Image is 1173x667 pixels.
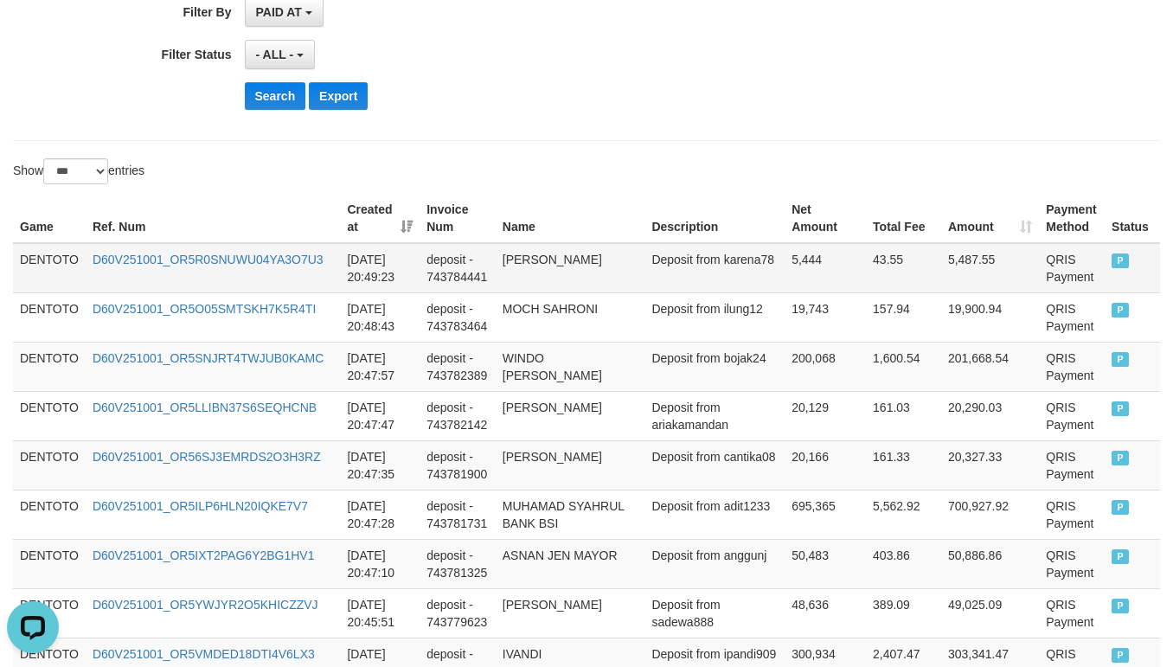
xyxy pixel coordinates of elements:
[93,598,318,612] a: D60V251001_OR5YWJYR2O5KHICZZVJ
[13,391,86,440] td: DENTOTO
[7,7,59,59] button: Open LiveChat chat widget
[1039,588,1105,638] td: QRIS Payment
[866,243,941,293] td: 43.55
[785,243,866,293] td: 5,444
[785,292,866,342] td: 19,743
[420,588,496,638] td: deposit - 743779623
[309,82,368,110] button: Export
[420,490,496,539] td: deposit - 743781731
[1039,490,1105,539] td: QRIS Payment
[1112,599,1129,613] span: PAID
[1112,500,1129,515] span: PAID
[1039,440,1105,490] td: QRIS Payment
[420,243,496,293] td: deposit - 743784441
[644,440,785,490] td: Deposit from cantika08
[941,490,1039,539] td: 700,927.92
[496,539,645,588] td: ASNAN JEN MAYOR
[13,539,86,588] td: DENTOTO
[866,292,941,342] td: 157.94
[941,539,1039,588] td: 50,886.86
[1105,194,1160,243] th: Status
[496,243,645,293] td: [PERSON_NAME]
[13,588,86,638] td: DENTOTO
[93,401,317,414] a: D60V251001_OR5LLIBN37S6SEQHCNB
[496,588,645,638] td: [PERSON_NAME]
[1112,253,1129,268] span: PAID
[340,194,420,243] th: Created at: activate to sort column ascending
[1039,194,1105,243] th: Payment Method
[785,194,866,243] th: Net Amount
[785,342,866,391] td: 200,068
[496,292,645,342] td: MOCH SAHRONI
[941,440,1039,490] td: 20,327.33
[1112,303,1129,317] span: PAID
[420,440,496,490] td: deposit - 743781900
[93,548,315,562] a: D60V251001_OR5IXT2PAG6Y2BG1HV1
[866,194,941,243] th: Total Fee
[496,194,645,243] th: Name
[93,351,324,365] a: D60V251001_OR5SNJRT4TWJUB0KAMC
[420,391,496,440] td: deposit - 743782142
[86,194,341,243] th: Ref. Num
[13,440,86,490] td: DENTOTO
[866,342,941,391] td: 1,600.54
[644,292,785,342] td: Deposit from ilung12
[340,342,420,391] td: [DATE] 20:47:57
[13,490,86,539] td: DENTOTO
[93,499,308,513] a: D60V251001_OR5ILP6HLN20IQKE7V7
[420,194,496,243] th: Invoice Num
[93,647,315,661] a: D60V251001_OR5VMDED18DTI4V6LX3
[93,253,324,266] a: D60V251001_OR5R0SNUWU04YA3O7U3
[256,5,302,19] span: PAID AT
[93,302,316,316] a: D60V251001_OR5O05SMTSKH7K5R4TI
[256,48,294,61] span: - ALL -
[496,490,645,539] td: MUHAMAD SYAHRUL BANK BSI
[941,243,1039,293] td: 5,487.55
[13,243,86,293] td: DENTOTO
[785,588,866,638] td: 48,636
[420,292,496,342] td: deposit - 743783464
[1039,342,1105,391] td: QRIS Payment
[866,539,941,588] td: 403.86
[1112,648,1129,663] span: PAID
[340,490,420,539] td: [DATE] 20:47:28
[866,490,941,539] td: 5,562.92
[866,391,941,440] td: 161.03
[496,391,645,440] td: [PERSON_NAME]
[340,292,420,342] td: [DATE] 20:48:43
[644,342,785,391] td: Deposit from bojak24
[644,588,785,638] td: Deposit from sadewa888
[1039,243,1105,293] td: QRIS Payment
[644,490,785,539] td: Deposit from adit1233
[245,40,315,69] button: - ALL -
[420,539,496,588] td: deposit - 743781325
[13,194,86,243] th: Game
[866,588,941,638] td: 389.09
[1112,352,1129,367] span: PAID
[785,391,866,440] td: 20,129
[1112,451,1129,465] span: PAID
[13,342,86,391] td: DENTOTO
[644,539,785,588] td: Deposit from anggunj
[245,82,306,110] button: Search
[785,490,866,539] td: 695,365
[340,588,420,638] td: [DATE] 20:45:51
[941,342,1039,391] td: 201,668.54
[340,243,420,293] td: [DATE] 20:49:23
[340,391,420,440] td: [DATE] 20:47:47
[420,342,496,391] td: deposit - 743782389
[785,440,866,490] td: 20,166
[1039,292,1105,342] td: QRIS Payment
[785,539,866,588] td: 50,483
[941,588,1039,638] td: 49,025.09
[941,194,1039,243] th: Amount: activate to sort column ascending
[941,292,1039,342] td: 19,900.94
[1112,401,1129,416] span: PAID
[43,158,108,184] select: Showentries
[340,440,420,490] td: [DATE] 20:47:35
[644,194,785,243] th: Description
[13,292,86,342] td: DENTOTO
[644,391,785,440] td: Deposit from ariakamandan
[93,450,321,464] a: D60V251001_OR56SJ3EMRDS2O3H3RZ
[644,243,785,293] td: Deposit from karena78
